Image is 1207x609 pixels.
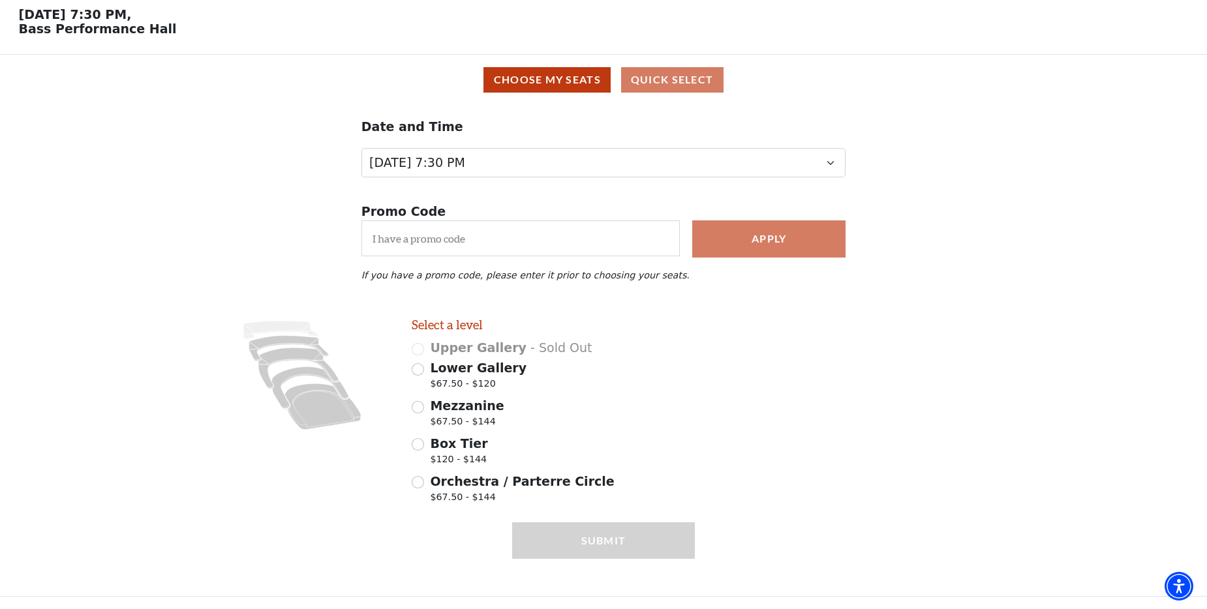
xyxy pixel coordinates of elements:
[361,270,846,280] p: If you have a promo code, please enter it prior to choosing your seats.
[430,340,527,355] span: Upper Gallery
[430,415,504,432] span: $67.50 - $144
[412,318,695,333] h2: Select a level
[430,398,504,413] span: Mezzanine
[430,490,614,508] span: $67.50 - $144
[530,340,592,355] span: - Sold Out
[430,361,527,375] span: Lower Gallery
[430,474,614,488] span: Orchestra / Parterre Circle
[430,436,487,451] span: Box Tier
[483,67,611,93] button: Choose My Seats
[430,377,527,394] span: $67.50 - $120
[361,117,846,136] p: Date and Time
[361,220,680,256] input: I have a promo code
[430,453,487,470] span: $120 - $144
[1165,572,1193,601] div: Accessibility Menu
[361,202,846,221] p: Promo Code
